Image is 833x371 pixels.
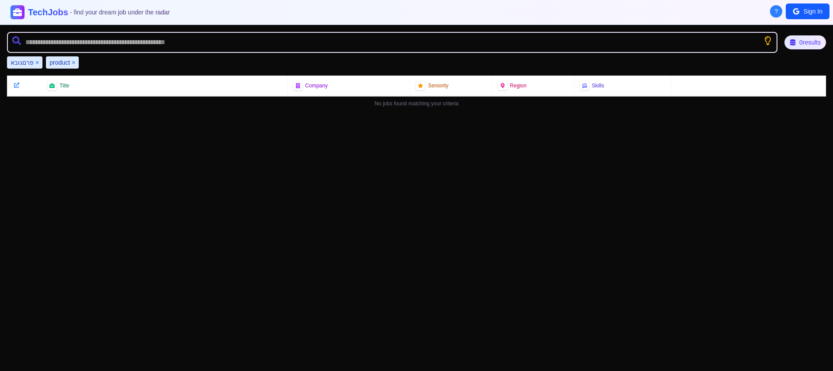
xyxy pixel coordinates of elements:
[70,9,170,16] span: - find your dream job under the radar
[510,82,527,89] span: Region
[763,36,772,45] button: Show search tips
[775,7,778,16] span: ?
[35,58,39,67] button: Remove פרםגובא filter
[592,82,604,89] span: Skills
[7,97,826,111] div: No jobs found matching your criteria
[784,35,826,49] div: 0 results
[770,5,782,17] button: About Techjobs
[786,3,829,19] button: Sign In
[49,58,70,67] span: product
[28,6,170,18] h1: TechJobs
[428,82,448,89] span: Seniority
[59,82,69,89] span: Title
[10,58,34,67] span: פרםגובא
[72,58,75,67] button: Remove product filter
[305,82,328,89] span: Company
